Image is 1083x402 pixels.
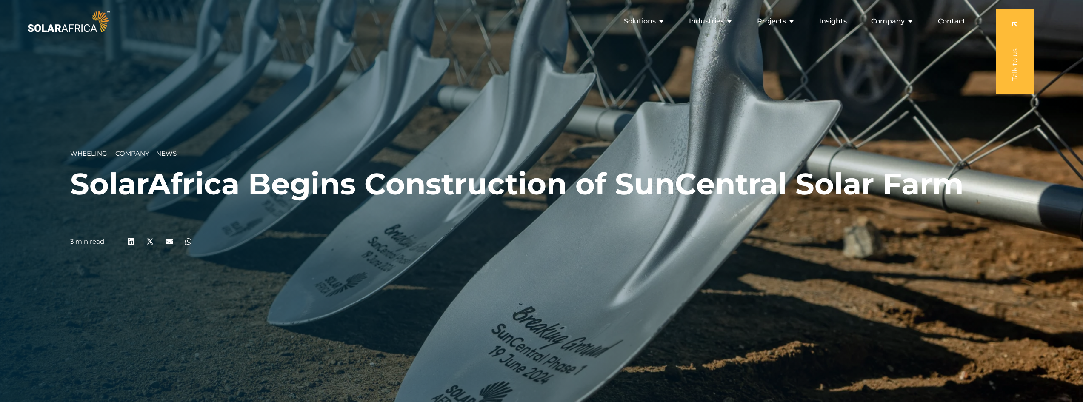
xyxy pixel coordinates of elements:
span: Company [115,149,149,157]
div: Share on whatsapp [179,232,198,251]
div: Share on email [160,232,179,251]
span: Solutions [624,16,656,26]
h1: SolarAfrica Begins Construction of SunCentral Solar Farm [70,166,1013,202]
span: Projects [757,16,786,26]
a: Contact [938,16,966,26]
nav: Menu [111,13,972,30]
div: Share on x-twitter [140,232,160,251]
span: __ [149,149,156,157]
span: Wheeling [70,149,107,157]
p: 3 min read [70,238,104,245]
div: Menu Toggle [111,13,972,30]
div: Share on linkedin [121,232,140,251]
span: News [156,149,177,157]
a: Insights [819,16,847,26]
span: Industries [689,16,724,26]
span: Company [871,16,905,26]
